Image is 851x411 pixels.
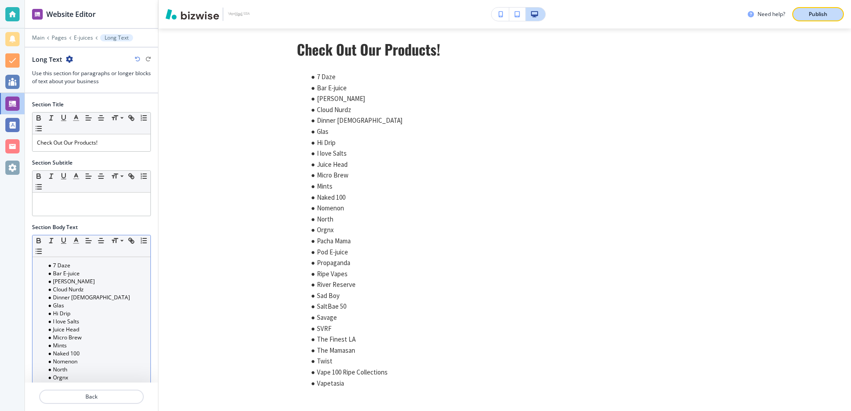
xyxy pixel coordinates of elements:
[307,72,713,83] li: 7 Daze
[307,258,713,269] li: Propaganda
[307,137,713,149] li: Hi Drip
[32,159,73,167] h2: Section Subtitle
[227,11,251,18] img: Your Logo
[32,69,151,85] h3: Use this section for paragraphs or longer blocks of text about your business
[45,350,146,358] li: Naked 100
[307,126,713,137] li: Glas
[39,390,144,404] button: Back
[45,374,146,382] li: Orgnx
[307,378,713,389] li: Vapetasia
[32,55,62,64] h2: Long Text
[307,159,713,170] li: Juice Head
[105,35,129,41] p: Long Text
[307,290,713,302] li: Sad Boy
[45,318,146,326] li: I love Salts
[307,192,713,203] li: Naked 100
[46,9,96,20] h2: Website Editor
[307,269,713,280] li: Ripe Vapes
[307,301,713,312] li: SaltBae 50
[45,278,146,286] li: [PERSON_NAME]
[307,93,713,105] li: [PERSON_NAME]
[297,41,713,58] h2: Check Out Our Products!
[307,225,713,236] li: Orgnx
[45,334,146,342] li: Micro Brew
[809,10,827,18] p: Publish
[166,9,219,20] img: Bizwise Logo
[307,170,713,181] li: Micro Brew
[792,7,844,21] button: Publish
[40,393,143,401] p: Back
[307,115,713,126] li: Dinner [DEMOGRAPHIC_DATA]
[307,345,713,356] li: The Mamasan
[45,262,146,270] li: 7 Daze
[45,310,146,318] li: Hi Drip
[45,302,146,310] li: Glas
[45,326,146,334] li: Juice Head
[307,181,713,192] li: Mints
[307,148,713,159] li: I love Salts
[74,35,93,41] button: E-juices
[32,35,45,41] button: Main
[45,358,146,366] li: Nomenon
[307,334,713,345] li: The Finest LA
[32,101,64,109] h2: Section Title
[45,342,146,350] li: Mints
[307,247,713,258] li: Pod E-juice
[32,9,43,20] img: editor icon
[307,203,713,214] li: Nomenon
[45,270,146,278] li: Bar E-juice
[307,83,713,94] li: Bar E-juice
[307,367,713,378] li: Vape 100 Ripe Collections
[758,10,785,18] h3: Need help?
[52,35,67,41] button: Pages
[307,323,713,334] li: SVRF
[307,356,713,367] li: Twist
[307,279,713,290] li: River Reserve
[307,312,713,323] li: Savage
[45,294,146,302] li: Dinner [DEMOGRAPHIC_DATA]
[307,214,713,225] li: North
[307,236,713,247] li: Pacha Mama
[37,139,146,147] p: Check Out Our Products!
[45,382,146,390] li: Pacha Mama
[100,34,133,41] button: Long Text
[32,223,78,231] h2: Section Body Text
[45,366,146,374] li: North
[45,286,146,294] li: Cloud Nurdz
[307,105,713,116] li: Cloud Nurdz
